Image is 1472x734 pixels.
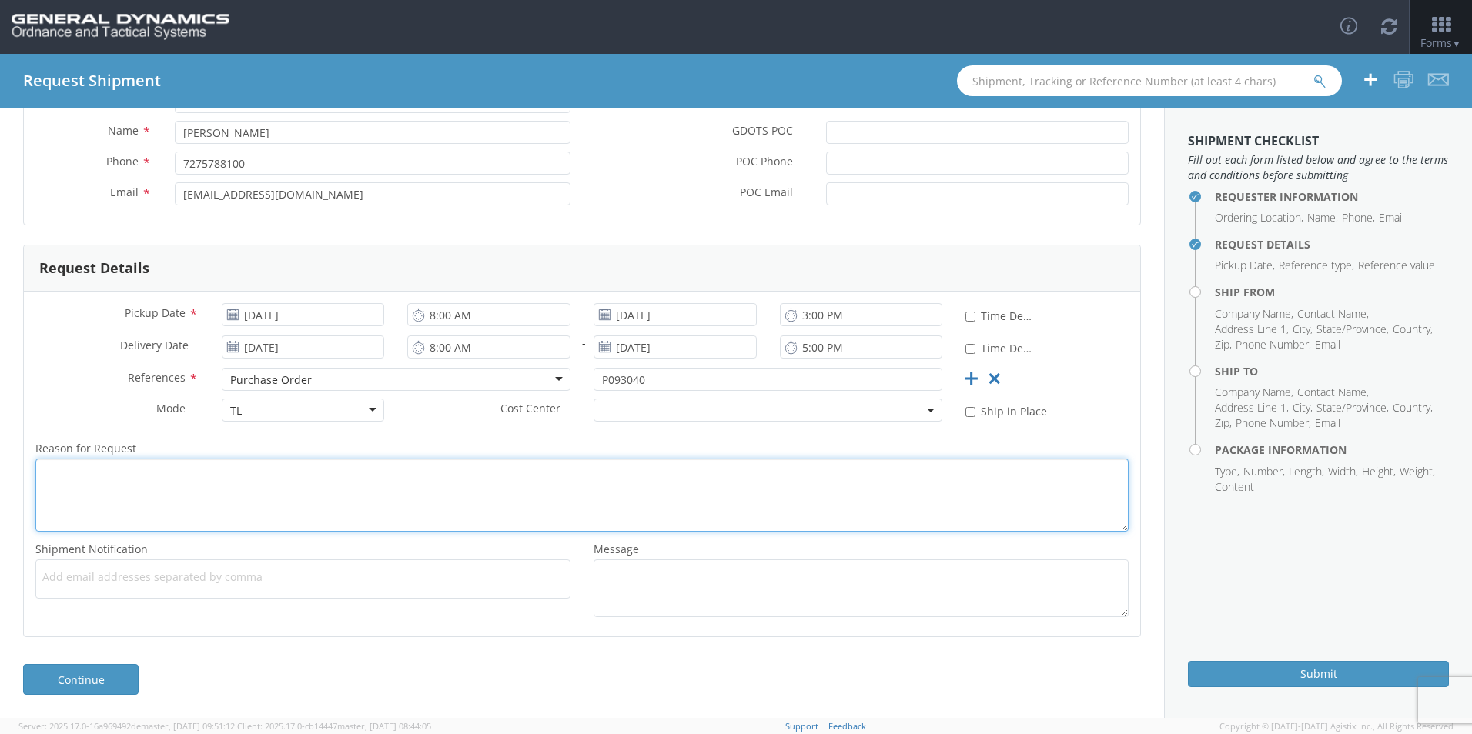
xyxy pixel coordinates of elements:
[1219,720,1454,732] span: Copyright © [DATE]-[DATE] Agistix Inc., All Rights Reserved
[1188,135,1449,148] h3: Shipment Checklist
[736,154,793,172] span: POC Phone
[1215,210,1303,225] li: Ordering Location
[23,664,139,695] a: Continue
[120,338,189,355] span: Delivery Date
[156,401,186,415] span: Mode
[1236,415,1311,431] li: Phone Number
[108,123,139,138] span: Name
[1315,415,1340,431] li: Email
[125,305,186,320] span: Pickup Date
[1379,210,1404,225] li: Email
[1342,210,1375,225] li: Phone
[1400,464,1435,479] li: Weight
[594,542,639,556] span: Message
[1215,464,1239,479] li: Type
[1297,385,1369,400] li: Contact Name
[128,370,186,385] span: References
[35,441,136,455] span: Reason for Request
[965,339,1035,356] label: Time Definite
[1289,464,1324,479] li: Length
[35,542,148,556] span: Shipment Notification
[1452,37,1461,50] span: ▼
[1243,464,1285,479] li: Number
[23,72,161,89] h4: Request Shipment
[110,185,139,199] span: Email
[1215,258,1275,273] li: Pickup Date
[1215,286,1449,298] h4: Ship From
[1358,258,1435,273] li: Reference value
[957,65,1342,96] input: Shipment, Tracking or Reference Number (at least 4 chars)
[965,306,1035,324] label: Time Definite
[1215,337,1232,352] li: Zip
[337,720,431,732] span: master, [DATE] 08:44:05
[1188,661,1449,687] button: Submit
[965,407,975,417] input: Ship in Place
[1393,400,1433,415] li: Country
[1215,322,1289,337] li: Address Line 1
[42,569,564,585] span: Add email addresses separated by comma
[965,344,975,354] input: Time Definite
[230,403,242,419] div: TL
[1316,400,1389,415] li: State/Province
[1279,258,1354,273] li: Reference type
[500,401,560,419] span: Cost Center
[1215,239,1449,250] h4: Request Details
[965,402,1050,419] label: Ship in Place
[1307,210,1338,225] li: Name
[1316,322,1389,337] li: State/Province
[1362,464,1396,479] li: Height
[1215,400,1289,415] li: Address Line 1
[1215,191,1449,202] h4: Requester Information
[39,261,149,276] h3: Request Details
[18,720,235,732] span: Server: 2025.17.0-16a969492de
[1297,306,1369,322] li: Contact Name
[1393,322,1433,337] li: Country
[1215,306,1293,322] li: Company Name
[732,123,793,141] span: GDOTS POC
[1215,479,1254,495] li: Content
[1420,35,1461,50] span: Forms
[1328,464,1358,479] li: Width
[12,14,229,40] img: gd-ots-0c3321f2eb4c994f95cb.png
[1215,415,1232,431] li: Zip
[785,720,818,732] a: Support
[1293,400,1313,415] li: City
[1293,322,1313,337] li: City
[965,312,975,322] input: Time Definite
[230,372,312,388] div: Purchase Order
[106,154,139,168] span: Phone
[1315,337,1340,352] li: Email
[1215,385,1293,400] li: Company Name
[237,720,431,732] span: Client: 2025.17.0-cb14447
[1188,152,1449,183] span: Fill out each form listed below and agree to the terms and conditions before submitting
[141,720,235,732] span: master, [DATE] 09:51:12
[1215,365,1449,377] h4: Ship To
[828,720,866,732] a: Feedback
[740,185,793,202] span: POC Email
[1236,337,1311,352] li: Phone Number
[1215,444,1449,455] h4: Package Information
